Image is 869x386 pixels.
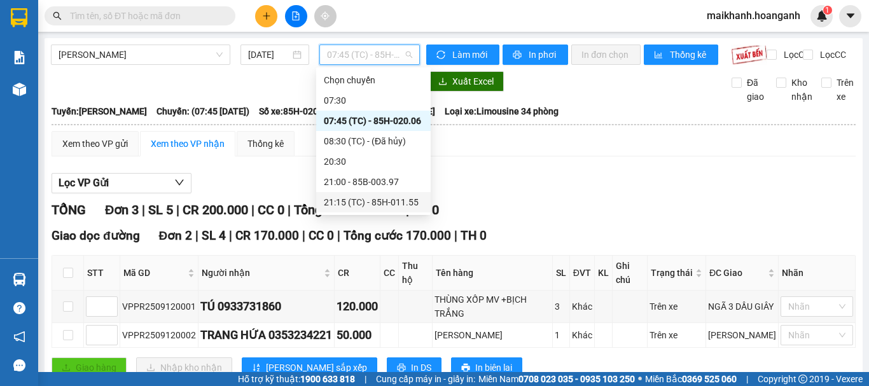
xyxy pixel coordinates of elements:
div: 07:45 (TC) - 85H-020.06 [324,114,423,128]
span: Miền Nam [478,372,635,386]
span: TH 0 [461,228,487,243]
input: 12/09/2025 [248,48,290,62]
strong: 0708 023 035 - 0935 103 250 [518,374,635,384]
span: bar-chart [654,50,665,60]
button: bar-chartThống kê [644,45,718,65]
button: sort-ascending[PERSON_NAME] sắp xếp [242,357,377,378]
div: THÙNG XỐP MV +BỊCH TRẮNG [434,293,550,321]
span: download [438,77,447,87]
th: SL [553,256,570,291]
div: 120.000 [337,298,378,315]
span: Phan Rang - Hồ Chí Minh [59,45,223,64]
button: printerIn DS [387,357,441,378]
div: Khác [572,328,592,342]
img: warehouse-icon [13,83,26,96]
button: uploadGiao hàng [52,357,127,378]
span: SL 5 [148,202,173,217]
span: | [746,372,748,386]
span: Hỗ trợ kỹ thuật: [238,372,355,386]
span: down [174,177,184,188]
span: printer [513,50,524,60]
button: Lọc VP Gửi [52,173,191,193]
span: In phơi [529,48,558,62]
span: | [337,228,340,243]
div: [PERSON_NAME] [708,328,776,342]
button: plus [255,5,277,27]
td: VPPR2509120001 [120,291,198,323]
span: | [229,228,232,243]
span: Lọc CC [815,48,848,62]
span: SL 4 [202,228,226,243]
span: Tổng cước 200.000 [294,202,403,217]
span: Thống kê [670,48,708,62]
th: Tên hàng [433,256,553,291]
span: CR 170.000 [235,228,299,243]
span: CC 0 [309,228,334,243]
span: 07:45 (TC) - 85H-020.06 [327,45,412,64]
div: 3 [555,300,567,314]
span: | [454,228,457,243]
div: 20:30 [324,155,423,169]
button: In đơn chọn [571,45,641,65]
div: 21:00 - 85B-003.97 [324,175,423,189]
span: printer [397,363,406,373]
b: Tuyến: [PERSON_NAME] [52,106,147,116]
div: 50.000 [337,326,378,344]
button: downloadNhập kho nhận [136,357,232,378]
span: Người nhận [202,266,321,280]
span: Số xe: 85H-020.06 [259,104,331,118]
div: TÚ 0933731860 [200,298,332,315]
div: [PERSON_NAME] [434,328,550,342]
span: CC 0 [258,202,284,217]
span: Giao dọc đường [52,228,140,243]
th: Ghi chú [613,256,648,291]
span: Trạng thái [651,266,693,280]
span: question-circle [13,302,25,314]
th: KL [595,256,613,291]
span: plus [262,11,271,20]
span: Trên xe [831,76,859,104]
span: sort-ascending [252,363,261,373]
button: file-add [285,5,307,27]
div: Chọn chuyến [316,70,431,90]
span: | [195,228,198,243]
span: | [288,202,291,217]
button: printerIn phơi [503,45,568,65]
div: 21:15 (TC) - 85H-011.55 [324,195,423,209]
strong: 0369 525 060 [682,374,737,384]
div: TRANG HỨA 0353234221 [200,326,332,344]
span: maikhanh.hoanganh [697,8,810,24]
span: notification [13,331,25,343]
button: syncLàm mới [426,45,499,65]
div: VPPR2509120001 [122,300,196,314]
div: NGÃ 3 DẦU GIÂY [708,300,776,314]
img: icon-new-feature [816,10,828,22]
button: printerIn biên lai [451,357,522,378]
span: aim [321,11,330,20]
th: CC [380,256,399,291]
div: VPPR2509120002 [122,328,196,342]
sup: 1 [823,6,832,15]
span: Làm mới [452,48,489,62]
span: [PERSON_NAME] sắp xếp [266,361,367,375]
div: 1 [555,328,567,342]
button: downloadXuất Excel [428,71,504,92]
span: | [142,202,145,217]
img: logo-vxr [11,8,27,27]
th: Thu hộ [399,256,433,291]
span: TỔNG [52,202,86,217]
span: sync [436,50,447,60]
span: Kho nhận [786,76,817,104]
div: Thống kê [247,137,284,151]
th: STT [84,256,120,291]
span: Đơn 3 [105,202,139,217]
span: | [365,372,366,386]
span: In DS [411,361,431,375]
span: Đã giao [742,76,769,104]
span: ĐC Giao [709,266,765,280]
span: Tổng cước 170.000 [344,228,451,243]
th: CR [335,256,380,291]
div: Khác [572,300,592,314]
img: warehouse-icon [13,273,26,286]
input: Tìm tên, số ĐT hoặc mã đơn [70,9,220,23]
